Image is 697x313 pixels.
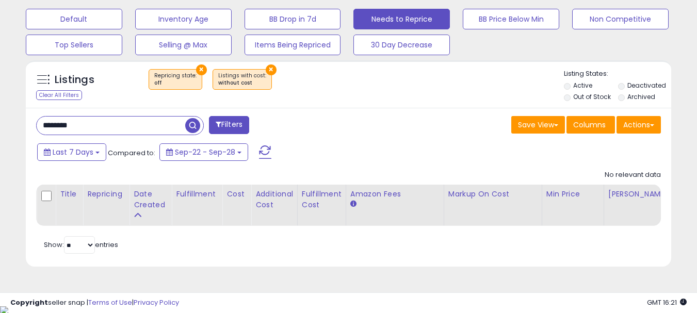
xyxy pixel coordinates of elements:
[608,189,670,200] div: [PERSON_NAME]
[176,189,218,200] div: Fulfillment
[135,35,232,55] button: Selling @ Max
[134,189,167,210] div: Date Created
[444,185,542,226] th: The percentage added to the cost of goods (COGS) that forms the calculator for Min & Max prices.
[245,35,341,55] button: Items Being Repriced
[353,35,450,55] button: 30 Day Decrease
[37,143,106,161] button: Last 7 Days
[573,92,611,101] label: Out of Stock
[175,147,235,157] span: Sep-22 - Sep-28
[53,147,93,157] span: Last 7 Days
[226,189,247,200] div: Cost
[10,298,48,307] strong: Copyright
[350,189,440,200] div: Amazon Fees
[605,170,661,180] div: No relevant data
[511,116,565,134] button: Save View
[55,73,94,87] h5: Listings
[572,9,669,29] button: Non Competitive
[573,120,606,130] span: Columns
[218,72,266,87] span: Listings with cost :
[350,200,356,209] small: Amazon Fees.
[245,9,341,29] button: BB Drop in 7d
[546,189,599,200] div: Min Price
[627,92,655,101] label: Archived
[218,79,266,87] div: without cost
[448,189,538,200] div: Markup on Cost
[154,79,197,87] div: off
[463,9,559,29] button: BB Price Below Min
[36,90,82,100] div: Clear All Filters
[566,116,615,134] button: Columns
[302,189,342,210] div: Fulfillment Cost
[26,9,122,29] button: Default
[564,69,671,79] p: Listing States:
[60,189,78,200] div: Title
[266,64,277,75] button: ×
[88,298,132,307] a: Terms of Use
[353,9,450,29] button: Needs to Reprice
[255,189,293,210] div: Additional Cost
[26,35,122,55] button: Top Sellers
[159,143,248,161] button: Sep-22 - Sep-28
[209,116,249,134] button: Filters
[647,298,687,307] span: 2025-10-6 16:21 GMT
[108,148,155,158] span: Compared to:
[10,298,179,308] div: seller snap | |
[196,64,207,75] button: ×
[617,116,661,134] button: Actions
[573,81,592,90] label: Active
[135,9,232,29] button: Inventory Age
[134,298,179,307] a: Privacy Policy
[154,72,197,87] span: Repricing state :
[627,81,666,90] label: Deactivated
[44,240,118,250] span: Show: entries
[87,189,125,200] div: Repricing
